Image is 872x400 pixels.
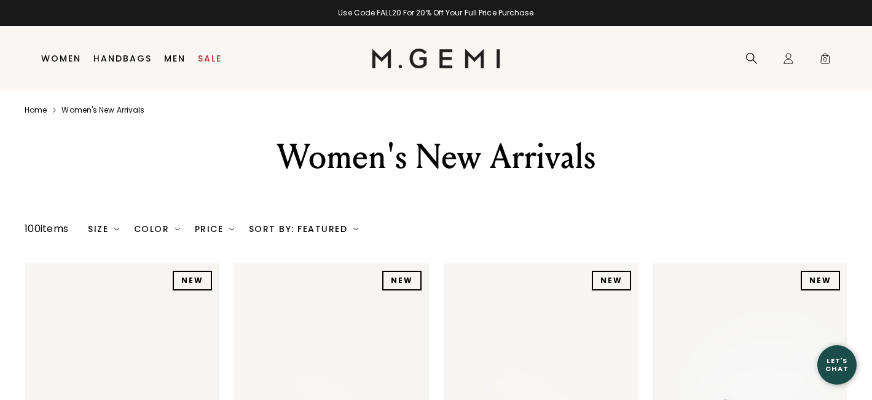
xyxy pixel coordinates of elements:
[372,49,500,68] img: M.Gemi
[93,54,152,63] a: Handbags
[25,222,68,236] div: 100 items
[164,54,186,63] a: Men
[134,224,180,234] div: Color
[61,105,144,115] a: Women's new arrivals
[114,226,119,231] img: chevron-down.svg
[195,224,234,234] div: Price
[819,55,831,67] span: 0
[175,226,180,231] img: chevron-down.svg
[353,226,358,231] img: chevron-down.svg
[88,224,119,234] div: Size
[249,224,358,234] div: Sort By: Featured
[592,271,631,290] div: NEW
[229,226,234,231] img: chevron-down.svg
[801,271,840,290] div: NEW
[382,271,422,290] div: NEW
[198,54,222,63] a: Sale
[208,135,664,179] div: Women's New Arrivals
[25,105,47,115] a: Home
[41,54,81,63] a: Women
[173,271,212,290] div: NEW
[817,357,857,372] div: Let's Chat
